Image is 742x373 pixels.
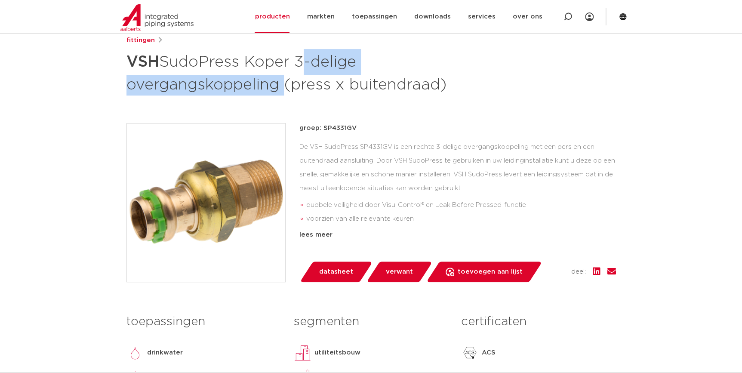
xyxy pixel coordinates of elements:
[571,267,586,277] span: deel:
[386,265,413,279] span: verwant
[366,262,432,282] a: verwant
[306,198,616,212] li: dubbele veiligheid door Visu-Control® en Leak Before Pressed-functie
[461,344,478,361] img: ACS
[299,140,616,226] div: De VSH SudoPress SP4331GV is een rechte 3-delige overgangskoppeling met een pers en een buitendra...
[294,313,448,330] h3: segmenten
[126,49,450,96] h1: SudoPress Koper 3-delige overgangskoppeling (press x buitendraad)
[299,123,616,133] p: groep: SP4331GV
[299,230,616,240] div: lees meer
[294,344,311,361] img: utiliteitsbouw
[299,262,373,282] a: datasheet
[126,35,155,46] a: fittingen
[127,123,285,282] img: Product Image for VSH SudoPress Koper 3-delige overgangskoppeling (press x buitendraad)
[147,348,183,358] p: drinkwater
[126,54,159,70] strong: VSH
[126,313,281,330] h3: toepassingen
[461,313,616,330] h3: certificaten
[314,348,360,358] p: utiliteitsbouw
[306,226,616,240] li: duidelijke herkenning van materiaal en afmeting
[306,212,616,226] li: voorzien van alle relevante keuren
[126,344,144,361] img: drinkwater
[482,348,496,358] p: ACS
[319,265,353,279] span: datasheet
[458,265,523,279] span: toevoegen aan lijst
